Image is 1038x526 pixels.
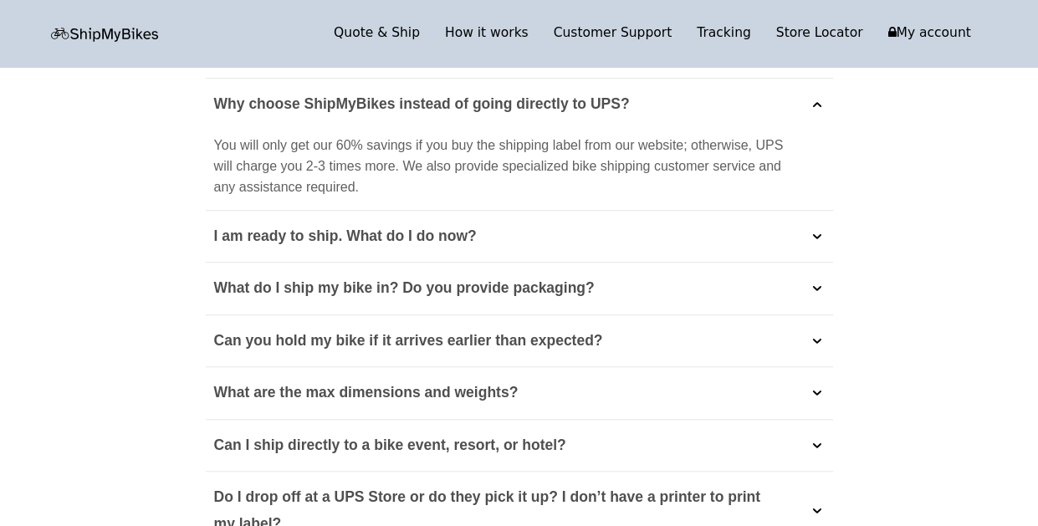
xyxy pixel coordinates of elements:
[51,28,160,42] img: letsbox
[214,135,795,197] p: You will only get our 60% savings if you buy the shipping label from our website; otherwise, UPS ...
[541,22,685,45] a: Customer Support
[214,91,630,118] p: Why choose ShipMyBikes instead of going directly to UPS?
[684,22,764,45] a: Tracking
[321,22,432,45] a: Quote & Ship
[214,380,519,406] p: What are the max dimensions and weights?
[214,223,477,250] p: I am ready to ship. What do I do now?
[875,22,983,45] a: My account
[214,275,595,302] p: What do I ship my bike in? Do you provide packaging?
[214,432,566,459] p: Can I ship directly to a bike event, resort, or hotel?
[432,22,541,45] a: How it works
[214,328,603,355] p: Can you hold my bike if it arrives earlier than expected?
[764,22,876,45] a: Store Locator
